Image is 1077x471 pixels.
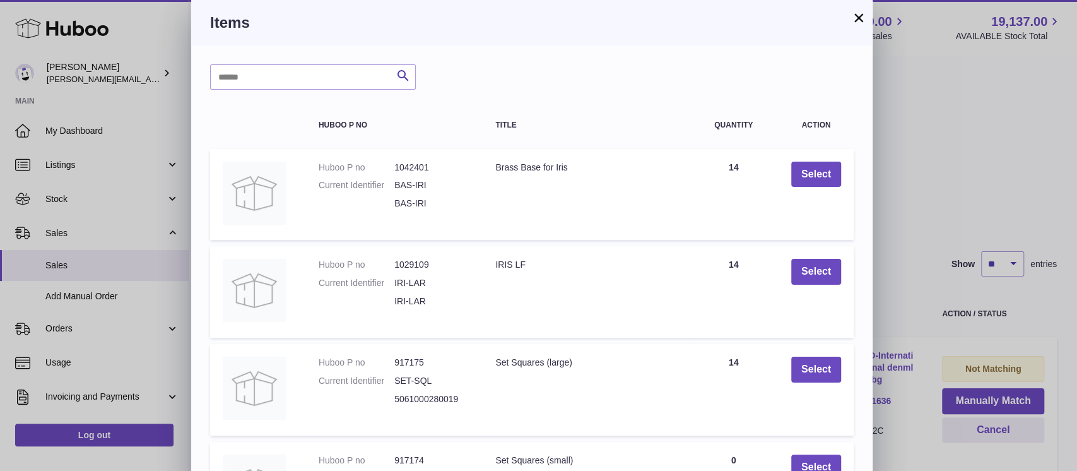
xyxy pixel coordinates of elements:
div: Set Squares (large) [495,357,676,369]
button: Select [791,357,841,383]
img: IRIS LF [223,259,286,322]
dd: SET-SQL [394,375,470,387]
dd: 1042401 [394,162,470,174]
th: Quantity [689,109,779,142]
dt: Huboo P no [319,162,394,174]
img: Set Squares (large) [223,357,286,420]
dd: 917174 [394,455,470,467]
h3: Items [210,13,854,33]
dd: 5061000280019 [394,393,470,405]
dd: BAS-IRI [394,179,470,191]
th: Title [483,109,688,142]
dd: 917175 [394,357,470,369]
button: Select [791,162,841,188]
td: 14 [689,246,779,338]
td: 14 [689,149,779,241]
dt: Huboo P no [319,357,394,369]
div: Set Squares (small) [495,455,676,467]
dt: Huboo P no [319,259,394,271]
div: Brass Base for Iris [495,162,676,174]
th: Action [779,109,854,142]
img: Brass Base for Iris [223,162,286,225]
dt: Huboo P no [319,455,394,467]
th: Huboo P no [306,109,483,142]
dt: Current Identifier [319,179,394,191]
dd: BAS-IRI [394,198,470,210]
dd: 1029109 [394,259,470,271]
dd: IRI-LAR [394,277,470,289]
button: Select [791,259,841,285]
dt: Current Identifier [319,277,394,289]
td: 14 [689,344,779,436]
dd: IRI-LAR [394,295,470,307]
div: IRIS LF [495,259,676,271]
button: × [851,10,866,25]
dt: Current Identifier [319,375,394,387]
